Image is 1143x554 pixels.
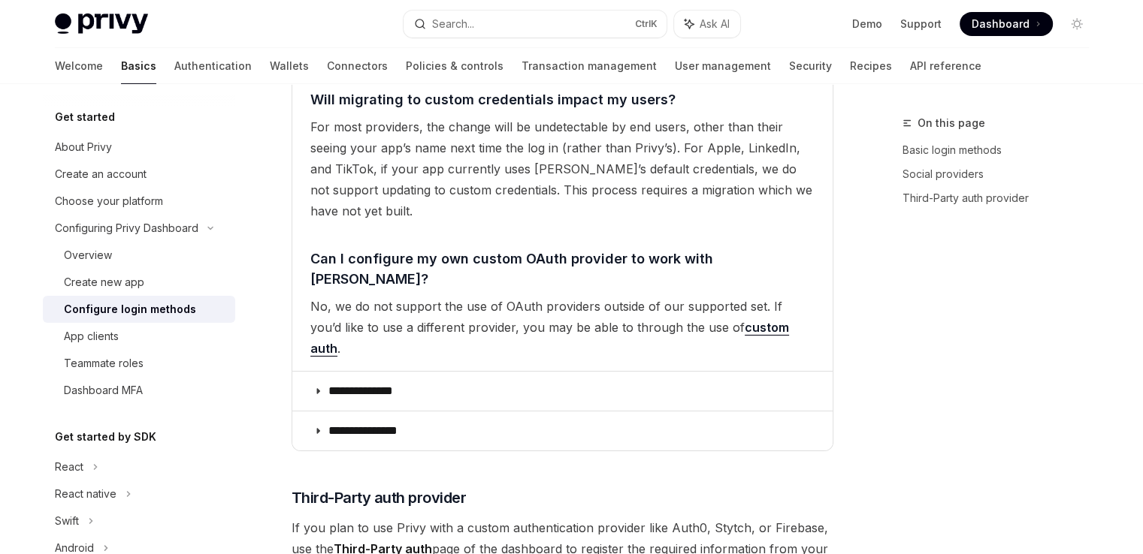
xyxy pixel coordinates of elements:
a: Overview [43,242,235,269]
a: Dashboard [960,12,1053,36]
div: Configuring Privy Dashboard [55,219,198,237]
a: Support [900,17,942,32]
a: Basics [121,48,156,84]
h5: Get started by SDK [55,428,156,446]
h5: Get started [55,108,115,126]
a: User management [675,48,771,84]
a: About Privy [43,134,235,161]
div: React [55,458,83,476]
button: Search...CtrlK [404,11,667,38]
a: Recipes [850,48,892,84]
div: Dashboard MFA [64,381,143,399]
div: Overview [64,246,112,264]
div: Create new app [64,273,144,291]
a: Security [789,48,832,84]
span: On this page [918,114,985,132]
a: Basic login methods [903,138,1101,162]
span: Third-Party auth provider [292,487,467,508]
span: For most providers, the change will be undetectable by end users, other than their seeing your ap... [310,116,815,221]
div: Choose your platform [55,192,163,210]
a: Connectors [327,48,388,84]
img: light logo [55,14,148,35]
a: Social providers [903,162,1101,186]
div: Configure login methods [64,300,196,318]
a: Create new app [43,269,235,296]
span: No, we do not support the use of OAuth providers outside of our supported set. If you’d like to u... [310,296,815,359]
a: App clients [43,323,235,350]
div: Create an account [55,165,147,183]
a: Configure login methods [43,296,235,323]
div: App clients [64,327,119,345]
div: Teammate roles [64,354,144,372]
span: Ctrl K [635,18,658,30]
a: Third-Party auth provider [903,186,1101,210]
span: Dashboard [972,17,1030,32]
span: Can I configure my own custom OAuth provider to work with [PERSON_NAME]? [310,248,815,289]
a: Wallets [270,48,309,84]
a: API reference [910,48,981,84]
div: React native [55,485,116,503]
a: Welcome [55,48,103,84]
span: Will migrating to custom credentials impact my users? [310,89,676,110]
a: Choose your platform [43,188,235,215]
div: About Privy [55,138,112,156]
a: Dashboard MFA [43,377,235,404]
span: Ask AI [700,17,730,32]
div: Search... [432,15,474,33]
a: Authentication [174,48,252,84]
a: Demo [852,17,882,32]
a: Policies & controls [406,48,503,84]
a: Teammate roles [43,350,235,377]
a: Create an account [43,161,235,188]
div: Swift [55,512,79,530]
a: Transaction management [522,48,657,84]
button: Ask AI [674,11,740,38]
button: Toggle dark mode [1065,12,1089,36]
